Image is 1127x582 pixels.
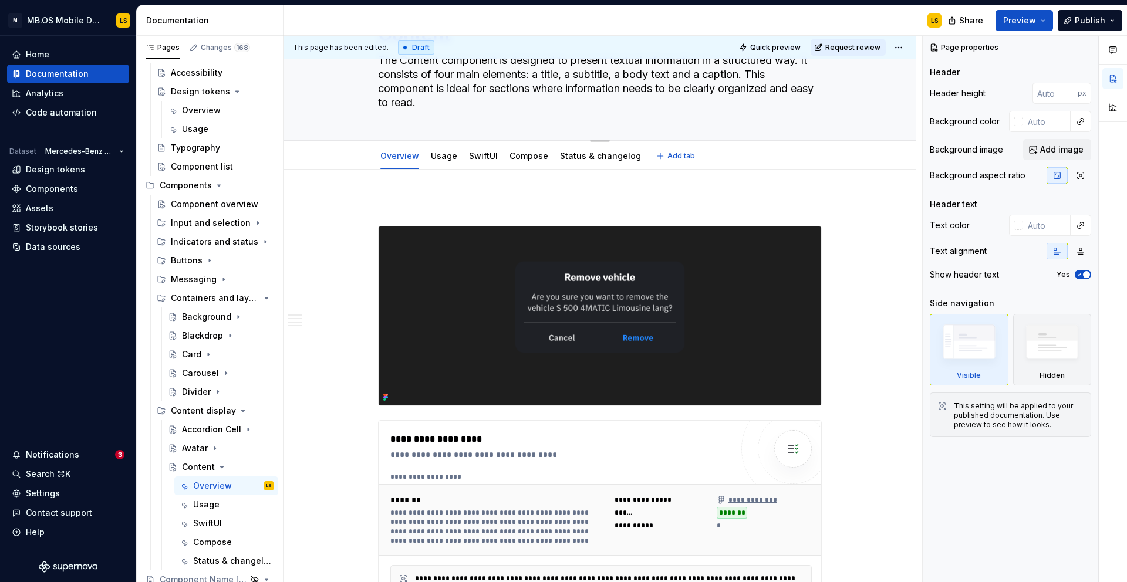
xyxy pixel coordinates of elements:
div: Accessibility [171,67,222,79]
div: Card [182,348,201,360]
div: Buttons [171,255,203,266]
a: Card [163,345,278,364]
a: Settings [7,484,129,503]
div: Design tokens [171,86,230,97]
button: Mercedes-Benz 2.0 [40,143,129,160]
a: Avatar [163,439,278,458]
div: Input and selection [171,217,251,229]
a: Assets [7,199,129,218]
a: Usage [174,495,278,514]
div: Background [182,311,231,323]
div: Side navigation [930,297,994,309]
input: Auto [1023,215,1071,236]
div: Data sources [26,241,80,253]
div: Show header text [930,269,999,280]
span: Request review [825,43,880,52]
div: Component list [171,161,233,172]
div: Contact support [26,507,92,519]
span: Share [959,15,983,26]
div: Design tokens [26,164,85,175]
div: This setting will be applied to your published documentation. Use preview to see how it looks. [954,401,1084,429]
div: Buttons [152,251,278,270]
button: Notifications3 [7,445,129,464]
span: 168 [234,43,250,52]
a: Analytics [7,84,129,103]
div: LS [120,16,127,25]
a: Supernova Logo [39,561,97,573]
div: Text alignment [930,245,987,257]
button: Publish [1058,10,1122,31]
div: Input and selection [152,214,278,232]
span: Add tab [667,151,695,161]
a: Content [163,458,278,476]
a: Home [7,45,129,64]
a: Accessibility [152,63,278,82]
a: Compose [509,151,548,161]
button: Share [942,10,991,31]
span: Preview [1003,15,1036,26]
a: Usage [163,120,278,138]
button: Contact support [7,503,129,522]
a: Design tokens [152,82,278,101]
div: Overview [376,143,424,168]
button: Request review [811,39,886,56]
div: Indicators and status [171,236,258,248]
div: Content display [152,401,278,420]
div: LS [266,480,272,492]
textarea: The Content component is designed to present textual information in a structured way. It consists... [376,51,819,112]
div: Header text [930,198,977,210]
div: Header height [930,87,986,99]
input: Auto [1023,111,1071,132]
div: Analytics [26,87,63,99]
div: Usage [182,123,208,135]
a: Accordion Cell [163,420,278,439]
button: Add tab [653,148,700,164]
div: Search ⌘K [26,468,70,480]
a: Overview [380,151,419,161]
a: SwiftUI [174,514,278,533]
div: Pages [146,43,180,52]
div: Containers and layout [152,289,278,307]
div: Visible [930,314,1008,385]
div: Usage [426,143,462,168]
div: Settings [26,488,60,499]
a: Compose [174,533,278,551]
div: Changes [201,43,250,52]
div: Documentation [26,68,89,80]
div: Blackdrop [182,330,223,341]
div: Typography [171,142,220,154]
button: MMB.OS Mobile Design SystemLS [2,8,134,33]
div: Accordion Cell [182,424,241,435]
div: Component overview [171,198,258,210]
span: 3 [115,450,124,459]
button: Add image [1023,139,1091,160]
div: Background image [930,144,1003,155]
div: Visible [957,371,981,380]
div: Components [26,183,78,195]
div: Content display [171,405,236,417]
a: Component overview [152,195,278,214]
div: SwiftUI [464,143,502,168]
div: Text color [930,219,970,231]
a: SwiftUI [469,151,498,161]
div: SwiftUI [193,517,222,529]
a: Component list [152,157,278,176]
div: Messaging [171,273,217,285]
span: Add image [1040,144,1084,155]
div: Code automation [26,107,97,119]
a: Status & changelog [560,151,641,161]
div: MB.OS Mobile Design System [27,15,102,26]
a: Background [163,307,278,326]
a: Data sources [7,238,129,256]
span: Publish [1075,15,1105,26]
div: Components [160,180,212,191]
div: Components [141,176,278,195]
span: This page has been edited. [293,43,389,52]
div: Status & changelog [555,143,646,168]
div: Divider [182,386,211,398]
div: Dataset [9,147,36,156]
a: Code automation [7,103,129,122]
a: Blackdrop [163,326,278,345]
div: Hidden [1013,314,1092,385]
div: Containers and layout [171,292,259,304]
